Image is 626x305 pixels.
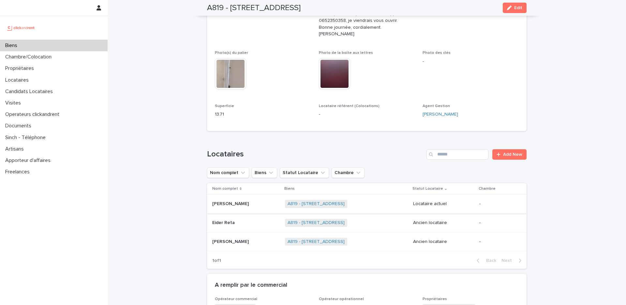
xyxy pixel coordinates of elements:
[319,111,415,118] p: -
[492,149,527,160] a: Add New
[212,185,238,192] p: Nom complet
[288,201,345,207] a: A819 - [STREET_ADDRESS]
[3,157,56,164] p: Apporteur d'affaires
[3,77,34,83] p: Locataires
[413,220,474,226] p: Ancien locataire
[207,213,527,232] tr: Eider RetaEider Reta A819 - [STREET_ADDRESS] Ancien locataire-
[3,42,22,49] p: Biens
[479,201,516,207] p: -
[212,219,236,226] p: Eider Reta
[212,200,250,207] p: [PERSON_NAME]
[426,149,488,160] input: Search
[215,297,257,301] span: Opérateur commercial
[3,65,39,72] p: Propriétaires
[3,169,35,175] p: Freelances
[215,111,311,118] p: 13.71
[284,185,295,192] p: Biens
[479,239,516,245] p: -
[288,239,345,245] a: A819 - [STREET_ADDRESS]
[3,135,51,141] p: Sinch - Téléphone
[479,185,496,192] p: Chambre
[514,6,522,10] span: Edit
[280,168,329,178] button: Statut Locataire
[3,100,26,106] p: Visites
[423,58,519,65] p: -
[215,282,287,289] h2: A remplir par le commercial
[207,253,226,269] p: 1 of 1
[3,111,65,118] p: Operateurs clickandrent
[215,51,248,55] span: Photo(s) du palier
[3,88,58,95] p: Candidats Locataires
[503,3,527,13] button: Edit
[207,168,249,178] button: Nom complet
[423,111,458,118] a: [PERSON_NAME]
[501,258,516,263] span: Next
[212,238,250,245] p: [PERSON_NAME]
[471,258,499,264] button: Back
[479,220,516,226] p: -
[319,297,364,301] span: Opérateur opérationnel
[503,152,522,157] span: Add New
[499,258,527,264] button: Next
[5,21,37,34] img: UCB0brd3T0yccxBKYDjQ
[288,220,345,226] a: A819 - [STREET_ADDRESS]
[319,51,373,55] span: Photo de la boîte aux lettres
[215,104,234,108] span: Superficie
[423,104,450,108] span: Agent Gestion
[207,232,527,251] tr: [PERSON_NAME][PERSON_NAME] A819 - [STREET_ADDRESS] Ancien locataire-
[423,297,447,301] span: Propriétaires
[3,54,57,60] p: Chambre/Colocation
[413,201,474,207] p: Locataire actuel
[319,104,380,108] span: Locataire référent (Colocations)
[413,239,474,245] p: Ancien locataire
[332,168,365,178] button: Chambre
[207,3,301,13] h2: A819 - [STREET_ADDRESS]
[423,51,451,55] span: Photo des clés
[207,195,527,214] tr: [PERSON_NAME][PERSON_NAME] A819 - [STREET_ADDRESS] Locataire actuel-
[412,185,443,192] p: Statut Locataire
[482,258,496,263] span: Back
[207,150,424,159] h1: Locataires
[252,168,277,178] button: Biens
[3,123,37,129] p: Documents
[3,146,29,152] p: Artisans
